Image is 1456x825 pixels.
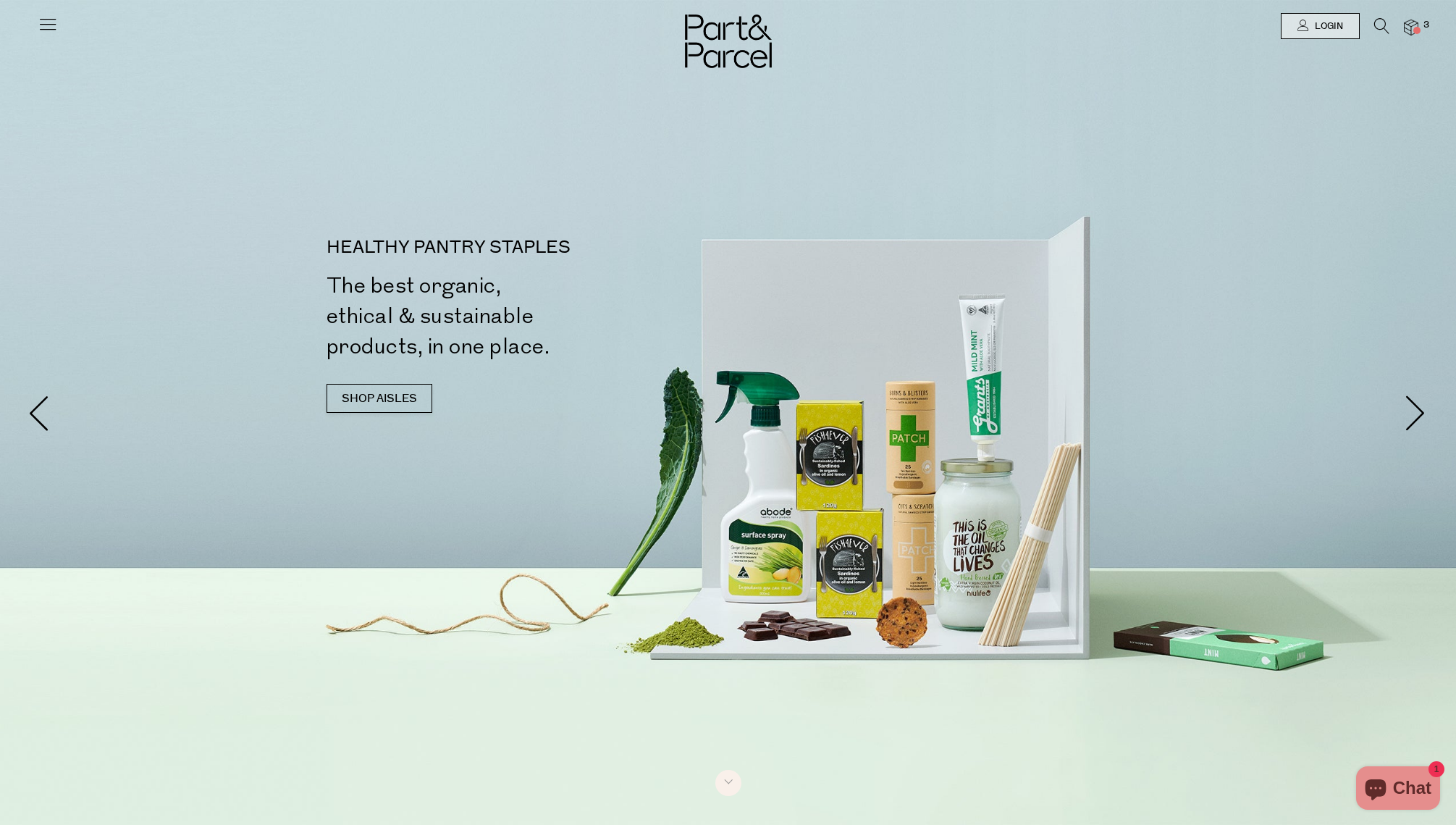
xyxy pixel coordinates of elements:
span: Login [1311,20,1343,33]
span: 3 [1420,19,1433,32]
a: SHOP AISLES [327,384,432,413]
img: Part&Parcel [685,14,772,68]
h2: The best organic, ethical & sustainable products, in one place. [327,271,734,362]
a: Login [1281,13,1360,39]
a: 3 [1404,20,1418,35]
inbox-online-store-chat: Shopify online store chat [1352,766,1444,813]
p: HEALTHY PANTRY STAPLES [327,239,734,256]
